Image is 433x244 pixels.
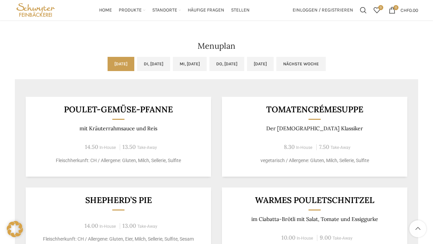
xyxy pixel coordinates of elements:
[393,5,398,10] span: 0
[319,143,329,151] span: 7.50
[34,105,203,114] h3: POULET-GEMÜSE-PFANNE
[320,234,331,241] span: 9.00
[385,3,421,17] a: 0 CHF0.00
[34,125,203,132] p: mit Kräuterrahmsauce und Reis
[152,3,181,17] a: Standorte
[333,236,352,241] span: Take-Away
[122,143,136,151] span: 13.50
[231,7,250,14] span: Stellen
[119,7,142,14] span: Produkte
[15,42,418,50] h2: Menuplan
[108,57,134,71] a: [DATE]
[297,236,313,241] span: In-House
[247,57,274,71] a: [DATE]
[122,222,136,229] span: 13.00
[34,196,203,204] h3: Shepherd’s Pie
[401,7,409,13] span: CHF
[296,145,313,150] span: In-House
[137,57,170,71] a: Di, [DATE]
[230,196,399,204] h3: Warmes Pouletschnitzel
[401,7,418,13] bdi: 0.00
[34,236,203,243] p: Fleischherkunft: CH / Allergene: Gluten, Eier, Milch, Sellerie, Sulfite, Sesam
[331,145,350,150] span: Take-Away
[357,3,370,17] a: Suchen
[137,224,157,229] span: Take-Away
[188,3,224,17] a: Häufige Fragen
[119,3,145,17] a: Produkte
[230,105,399,114] h3: Tomatencrémesuppe
[99,7,112,14] span: Home
[284,143,295,151] span: 8.30
[230,125,399,132] p: Der [DEMOGRAPHIC_DATA] Klassiker
[209,57,244,71] a: Do, [DATE]
[152,7,177,14] span: Standorte
[85,222,98,229] span: 14.00
[409,220,426,237] a: Scroll to top button
[281,234,295,241] span: 10.00
[60,3,289,17] div: Main navigation
[370,3,384,17] div: Meine Wunschliste
[137,145,157,150] span: Take-Away
[99,3,112,17] a: Home
[173,57,207,71] a: Mi, [DATE]
[276,57,326,71] a: Nächste Woche
[34,157,203,164] p: Fleischherkunft: CH / Allergene: Gluten, Milch, Sellerie, Sulfite
[370,3,384,17] a: 0
[99,224,116,229] span: In-House
[230,216,399,222] p: im Ciabatta-Brötli mit Salat, Tomate und Essiggurke
[293,8,353,13] span: Einloggen / Registrieren
[230,157,399,164] p: vegetarisch / Allergene: Gluten, Milch, Sellerie, Sulfite
[85,143,98,151] span: 14.50
[15,7,56,13] a: Site logo
[188,7,224,14] span: Häufige Fragen
[378,5,383,10] span: 0
[231,3,250,17] a: Stellen
[289,3,357,17] a: Einloggen / Registrieren
[99,145,116,150] span: In-House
